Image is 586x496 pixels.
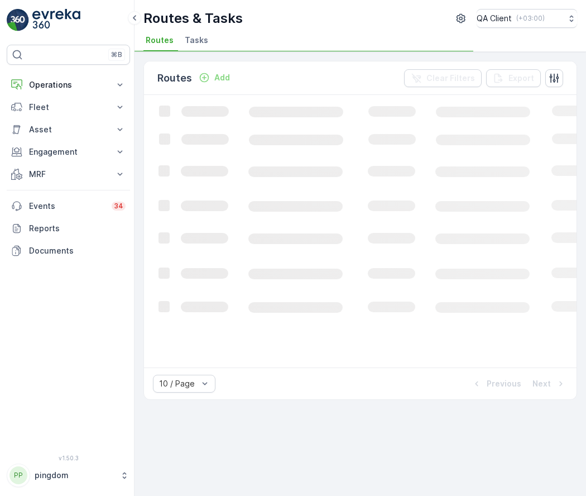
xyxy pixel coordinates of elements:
button: Fleet [7,96,130,118]
p: Fleet [29,102,108,113]
button: MRF [7,163,130,185]
button: Clear Filters [404,69,482,87]
p: Events [29,201,105,212]
span: Tasks [185,35,208,46]
p: Routes [157,70,192,86]
p: Reports [29,223,126,234]
p: pingdom [35,470,114,481]
a: Documents [7,240,130,262]
img: logo [7,9,29,31]
p: Add [214,72,230,83]
p: Documents [29,245,126,256]
button: QA Client(+03:00) [477,9,577,28]
p: Next [532,378,551,389]
a: Reports [7,217,130,240]
button: Engagement [7,141,130,163]
p: Clear Filters [426,73,475,84]
p: ( +03:00 ) [516,14,545,23]
p: Engagement [29,146,108,158]
p: ⌘B [111,50,122,59]
span: v 1.50.3 [7,455,130,461]
button: Operations [7,74,130,96]
button: Export [486,69,541,87]
p: Operations [29,79,108,90]
p: Routes & Tasks [143,9,243,27]
button: Previous [470,377,522,390]
p: Previous [487,378,521,389]
a: Events34 [7,195,130,217]
span: Routes [146,35,174,46]
button: Asset [7,118,130,141]
p: MRF [29,169,108,180]
img: logo_light-DOdMpM7g.png [32,9,80,31]
div: PP [9,466,27,484]
button: Add [194,71,234,84]
p: QA Client [477,13,512,24]
p: Asset [29,124,108,135]
p: Export [508,73,534,84]
p: 34 [114,202,123,211]
button: Next [531,377,568,390]
button: PPpingdom [7,464,130,487]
